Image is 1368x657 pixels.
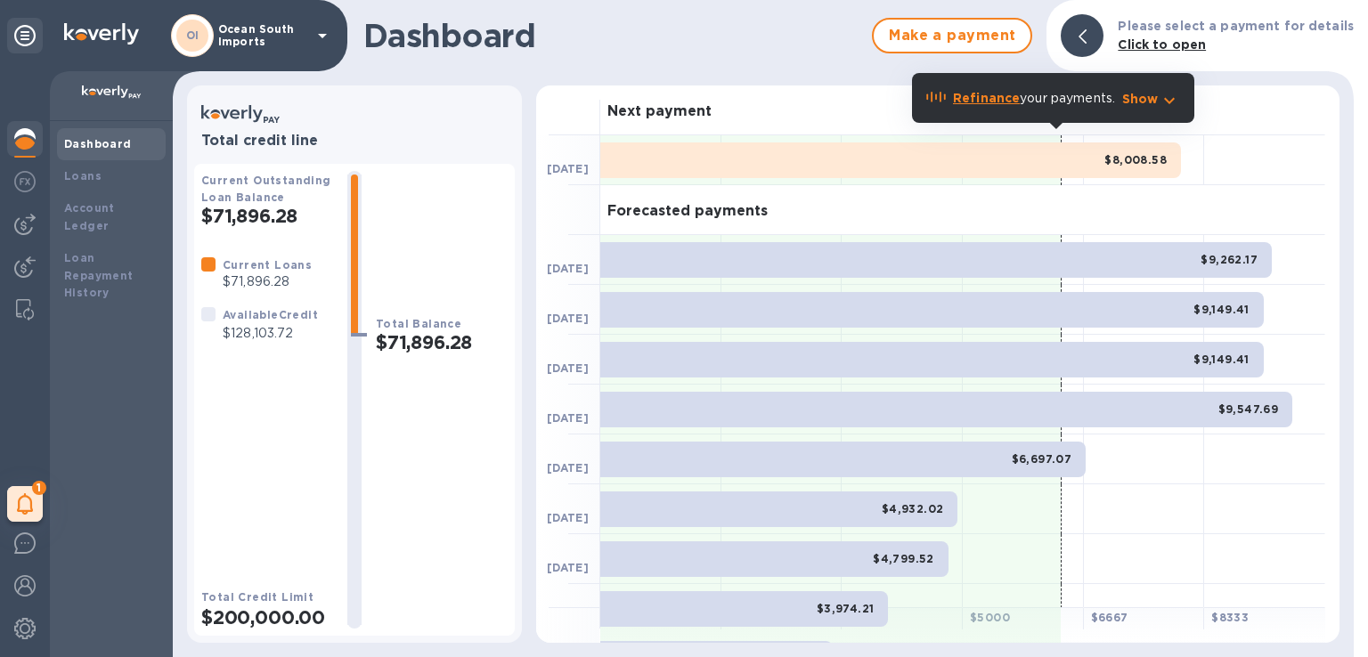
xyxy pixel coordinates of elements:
b: Total Balance [376,317,461,330]
b: Loan Repayment History [64,251,134,300]
h3: Forecasted payments [607,203,768,220]
b: $3,974.21 [817,602,875,615]
b: $4,799.52 [873,552,934,565]
p: $128,103.72 [223,324,318,343]
p: Ocean South Imports [218,23,307,48]
span: Make a payment [888,25,1016,46]
h3: Next payment [607,103,712,120]
b: [DATE] [547,361,589,375]
b: $9,262.17 [1201,253,1258,266]
h3: Total credit line [201,133,508,150]
b: [DATE] [547,262,589,275]
b: Current Loans [223,258,312,272]
b: $4,932.02 [882,502,944,515]
p: Show [1122,90,1159,108]
b: $9,149.41 [1193,303,1250,316]
b: $6,697.07 [1012,452,1072,466]
p: $71,896.28 [223,272,312,291]
b: [DATE] [547,312,589,325]
b: Available Credit [223,308,318,321]
b: $9,149.41 [1193,353,1250,366]
b: Refinance [953,91,1020,105]
img: Logo [64,23,139,45]
b: [DATE] [547,411,589,425]
b: OI [186,28,199,42]
b: Total Credit Limit [201,590,313,604]
h2: $71,896.28 [376,331,508,353]
b: [DATE] [547,511,589,524]
b: [DATE] [547,162,589,175]
h2: $200,000.00 [201,606,333,629]
b: Current Outstanding Loan Balance [201,174,331,204]
b: Account Ledger [64,201,115,232]
b: Click to open [1118,37,1206,52]
b: $ 6667 [1091,611,1128,624]
button: Make a payment [872,18,1032,53]
b: $8,008.58 [1104,153,1167,166]
b: Dashboard [64,137,132,150]
p: your payments. [953,89,1115,108]
b: [DATE] [547,561,589,574]
b: $ 8333 [1211,611,1249,624]
button: Show [1122,90,1180,108]
b: [DATE] [547,461,589,474]
img: Foreign exchange [14,171,36,192]
div: Unpin categories [7,18,43,53]
b: Loans [64,169,102,182]
h2: $71,896.28 [201,205,333,227]
b: Please select a payment for details [1118,19,1354,33]
span: 1 [32,481,46,495]
b: $9,547.69 [1218,402,1279,416]
h1: Dashboard [363,17,863,54]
